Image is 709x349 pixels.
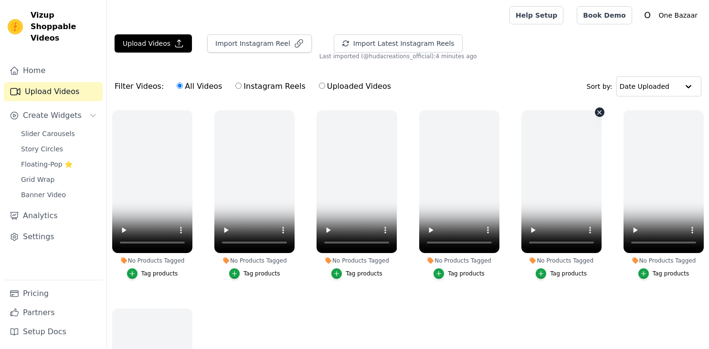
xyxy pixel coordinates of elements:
[229,268,280,279] button: Tag products
[4,322,103,341] a: Setup Docs
[318,80,392,93] label: Uploaded Videos
[319,83,325,89] input: Uploaded Videos
[176,80,222,93] label: All Videos
[4,227,103,246] a: Settings
[115,75,396,97] div: Filter Videos:
[509,6,563,24] a: Help Setup
[21,129,75,138] span: Slider Carousels
[15,127,103,140] a: Slider Carousels
[434,268,485,279] button: Tag products
[419,257,499,264] div: No Products Tagged
[4,106,103,125] button: Create Widgets
[127,268,178,279] button: Tag products
[536,268,587,279] button: Tag products
[346,270,382,277] div: Tag products
[177,83,183,89] input: All Videos
[115,34,192,53] button: Upload Videos
[235,80,306,93] label: Instagram Reels
[644,11,651,20] text: O
[4,206,103,225] a: Analytics
[587,76,702,96] div: Sort by:
[624,257,704,264] div: No Products Tagged
[8,19,23,34] img: Vizup
[4,82,103,101] a: Upload Videos
[15,142,103,156] a: Story Circles
[640,7,701,24] button: O One Bazaar
[112,257,192,264] div: No Products Tagged
[550,270,587,277] div: Tag products
[577,6,632,24] a: Book Demo
[319,53,477,60] span: Last imported (@ hudacreations_official ): 4 minutes ago
[334,34,463,53] button: Import Latest Instagram Reels
[31,10,99,44] span: Vizup Shoppable Videos
[655,7,701,24] p: One Bazaar
[214,257,295,264] div: No Products Tagged
[4,303,103,322] a: Partners
[331,268,382,279] button: Tag products
[638,268,689,279] button: Tag products
[4,61,103,80] a: Home
[21,159,73,169] span: Floating-Pop ⭐
[21,190,66,200] span: Banner Video
[448,270,485,277] div: Tag products
[141,270,178,277] div: Tag products
[317,257,397,264] div: No Products Tagged
[243,270,280,277] div: Tag products
[15,188,103,201] a: Banner Video
[23,110,82,121] span: Create Widgets
[21,175,54,184] span: Grid Wrap
[15,158,103,171] a: Floating-Pop ⭐
[595,107,604,117] button: Video Delete
[21,144,63,154] span: Story Circles
[207,34,312,53] button: Import Instagram Reel
[235,83,242,89] input: Instagram Reels
[653,270,689,277] div: Tag products
[15,173,103,186] a: Grid Wrap
[4,284,103,303] a: Pricing
[521,257,602,264] div: No Products Tagged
